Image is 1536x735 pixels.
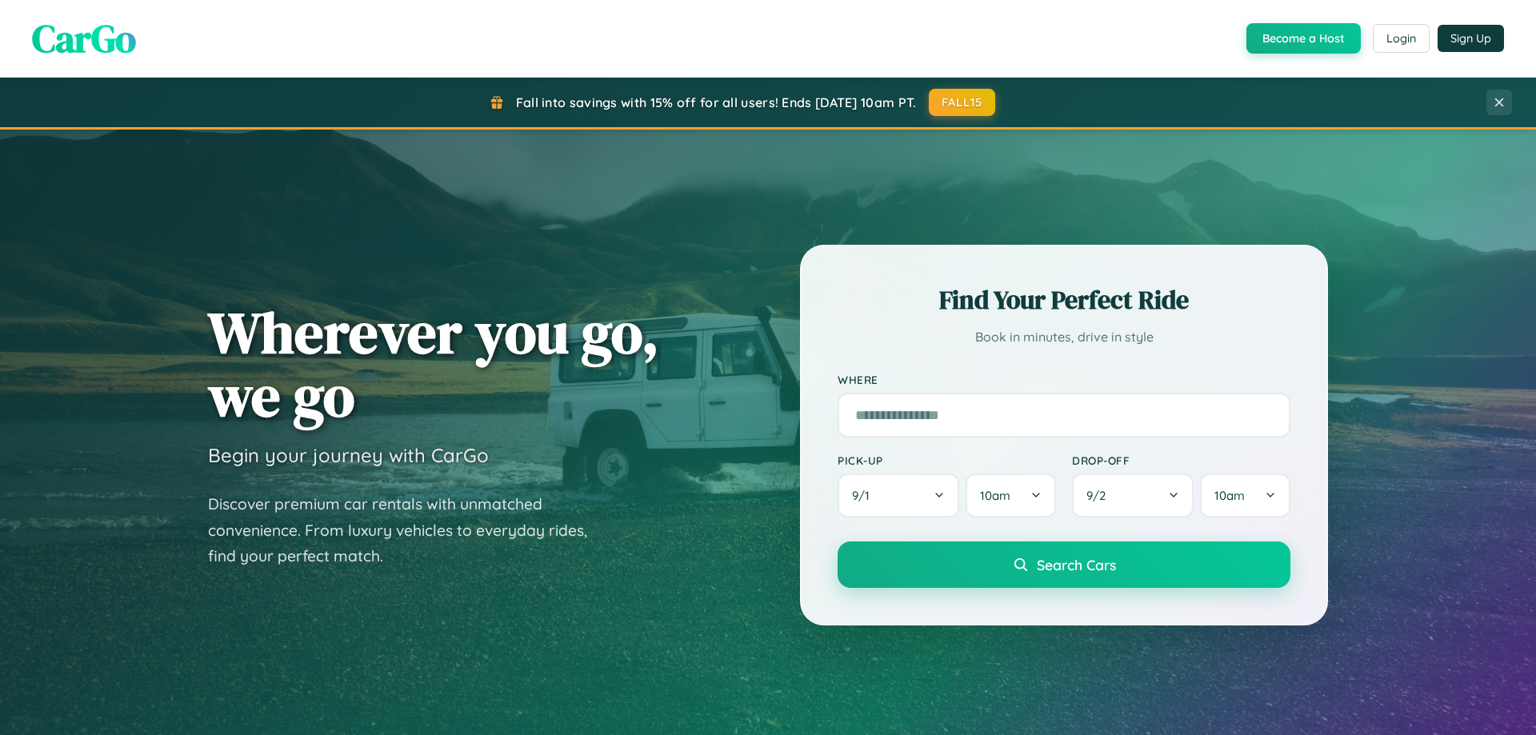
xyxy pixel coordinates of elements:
[1072,453,1290,467] label: Drop-off
[1200,473,1290,517] button: 10am
[929,89,996,116] button: FALL15
[838,473,959,517] button: 9/1
[516,94,917,110] span: Fall into savings with 15% off for all users! Ends [DATE] 10am PT.
[852,488,878,503] span: 9 / 1
[1037,556,1116,573] span: Search Cars
[32,12,136,65] span: CarGo
[208,443,489,467] h3: Begin your journey with CarGo
[208,491,608,569] p: Discover premium car rentals with unmatched convenience. From luxury vehicles to everyday rides, ...
[1246,23,1361,54] button: Become a Host
[838,326,1290,349] p: Book in minutes, drive in style
[1214,488,1245,503] span: 10am
[1438,25,1504,52] button: Sign Up
[208,301,659,427] h1: Wherever you go, we go
[838,373,1290,386] label: Where
[838,453,1056,467] label: Pick-up
[838,541,1290,588] button: Search Cars
[966,473,1056,517] button: 10am
[1373,24,1430,53] button: Login
[1072,473,1194,517] button: 9/2
[1086,488,1114,503] span: 9 / 2
[838,282,1290,318] h2: Find Your Perfect Ride
[980,488,1010,503] span: 10am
